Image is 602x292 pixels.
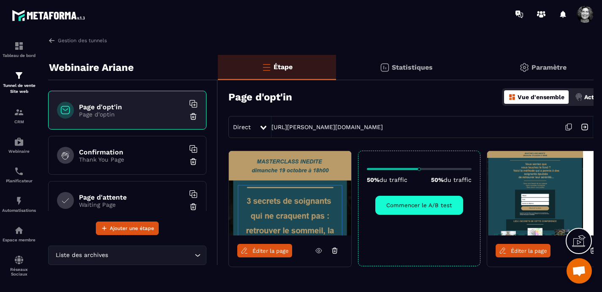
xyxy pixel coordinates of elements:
img: stats.20deebd0.svg [380,62,390,73]
span: Liste des archives [54,251,110,260]
img: automations [14,196,24,206]
img: logo [12,8,88,23]
button: Ajouter une étape [96,222,159,235]
img: arrow [48,37,56,44]
span: du traffic [444,176,472,183]
p: 50% [367,176,407,183]
p: Thank You Page [79,156,184,163]
span: du traffic [380,176,407,183]
h6: Confirmation [79,148,184,156]
p: CRM [2,119,36,124]
div: Ouvrir le chat [567,258,592,284]
p: Paramètre [531,63,567,71]
img: scheduler [14,166,24,176]
img: arrow-next.bcc2205e.svg [577,119,593,135]
p: Waiting Page [79,201,184,208]
img: trash [189,112,198,121]
a: formationformationTableau de bord [2,35,36,64]
p: Réseaux Sociaux [2,267,36,276]
img: social-network [14,255,24,265]
p: Automatisations [2,208,36,213]
img: formation [14,70,24,81]
a: Gestion des tunnels [48,37,107,44]
a: formationformationTunnel de vente Site web [2,64,36,101]
p: Statistiques [392,63,433,71]
p: Vue d'ensemble [518,94,564,100]
a: social-networksocial-networkRéseaux Sociaux [2,249,36,283]
a: formationformationCRM [2,101,36,130]
h3: Page d'opt'in [228,91,292,103]
a: Éditer la page [496,244,550,257]
img: actions.d6e523a2.png [575,93,583,101]
img: trash [189,203,198,211]
p: Tableau de bord [2,53,36,58]
img: automations [14,137,24,147]
img: setting-gr.5f69749f.svg [519,62,529,73]
img: image [229,151,351,235]
span: Éditer la page [252,248,289,254]
img: automations [14,225,24,235]
h6: Page d'attente [79,193,184,201]
p: Étape [274,63,293,71]
span: Éditer la page [511,248,547,254]
img: formation [14,107,24,117]
span: Direct [233,124,251,130]
p: Webinaire Ariane [49,59,134,76]
a: automationsautomationsEspace membre [2,219,36,249]
p: Planificateur [2,178,36,183]
a: [URL][PERSON_NAME][DOMAIN_NAME] [271,124,383,130]
p: Page d'optin [79,111,184,118]
img: trash [189,157,198,166]
a: Éditer la page [237,244,292,257]
div: Search for option [48,246,206,265]
a: schedulerschedulerPlanificateur [2,160,36,189]
p: Tunnel de vente Site web [2,83,36,95]
h6: Page d'opt'in [79,103,184,111]
img: formation [14,41,24,51]
input: Search for option [110,251,193,260]
img: dashboard-orange.40269519.svg [508,93,516,101]
img: bars-o.4a397970.svg [261,62,271,72]
p: Webinaire [2,149,36,154]
p: 50% [431,176,472,183]
span: Ajouter une étape [110,224,154,233]
a: automationsautomationsWebinaire [2,130,36,160]
a: automationsautomationsAutomatisations [2,189,36,219]
button: Commencer le A/B test [375,196,463,215]
p: Espace membre [2,238,36,242]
